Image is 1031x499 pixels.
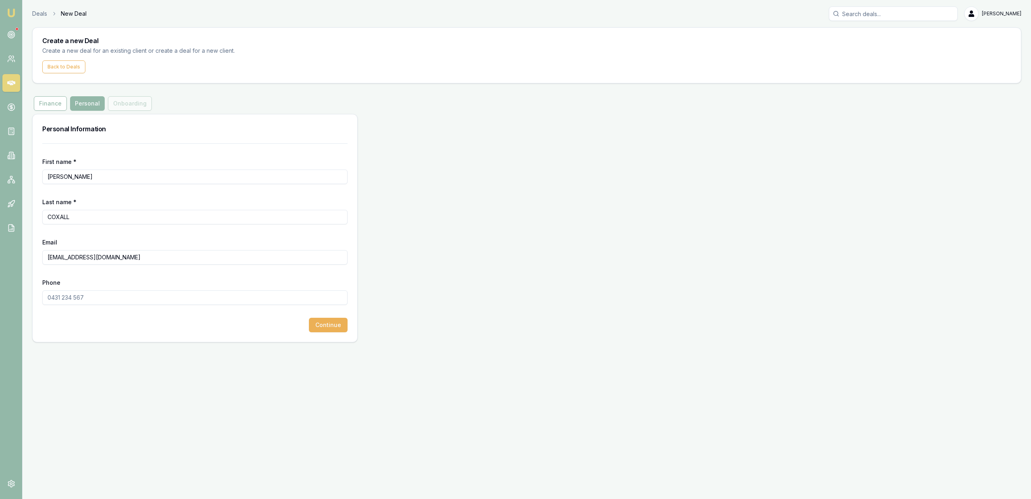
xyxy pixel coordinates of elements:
label: Email [42,239,57,246]
button: Personal [70,96,105,111]
img: emu-icon-u.png [6,8,16,18]
label: Last name * [42,199,77,205]
span: New Deal [61,10,87,18]
button: Back to Deals [42,60,85,73]
button: Finance [34,96,67,111]
input: 0431 234 567 [42,290,348,305]
nav: breadcrumb [32,10,87,18]
a: Deals [32,10,47,18]
h3: Create a new Deal [42,37,1011,44]
button: Continue [309,318,348,332]
input: Search deals [829,6,958,21]
p: Create a new deal for an existing client or create a deal for a new client. [42,46,248,56]
span: [PERSON_NAME] [982,10,1021,17]
h3: Personal Information [42,124,348,134]
label: Phone [42,279,60,286]
label: First name * [42,158,77,165]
